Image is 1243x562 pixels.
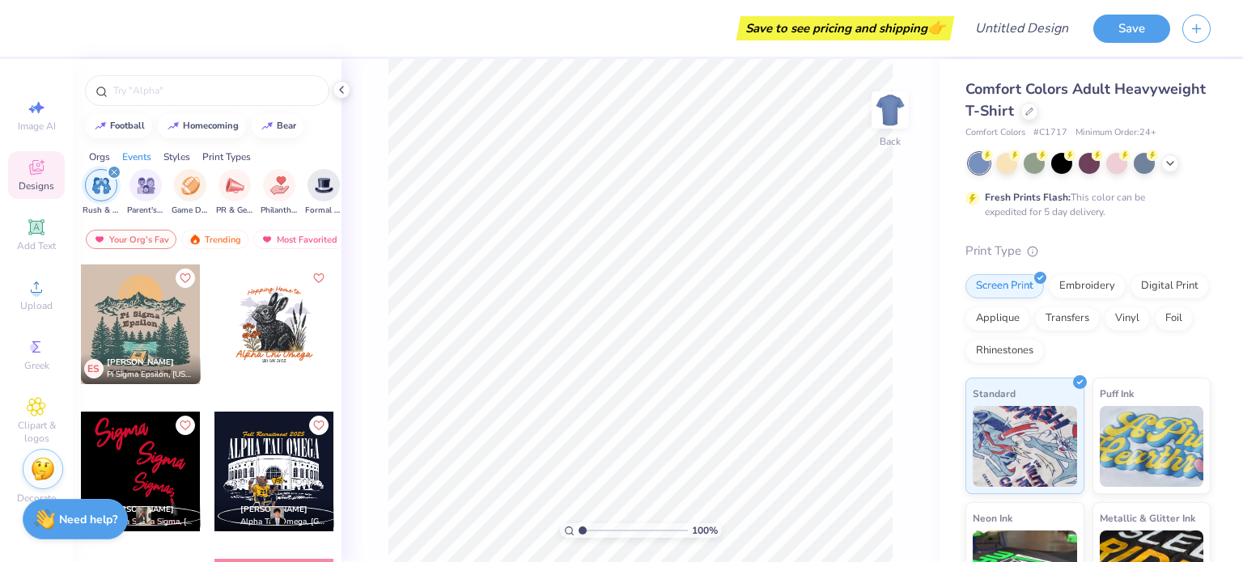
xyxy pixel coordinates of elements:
[93,234,106,245] img: most_fav.gif
[189,234,202,245] img: trending.gif
[107,369,194,381] span: Pi Sigma Epsilon, [US_STATE][GEOGRAPHIC_DATA]
[1049,274,1126,298] div: Embroidery
[309,268,329,288] button: Like
[127,169,164,217] button: filter button
[965,339,1044,363] div: Rhinestones
[183,121,239,130] div: homecoming
[261,121,274,131] img: trend_line.gif
[965,79,1206,120] span: Comfort Colors Adult Heavyweight T-Shirt
[240,504,308,515] span: [PERSON_NAME]
[261,234,274,245] img: most_fav.gif
[17,492,56,505] span: Decorate
[1033,126,1067,140] span: # C1717
[107,357,174,368] span: [PERSON_NAME]
[181,230,248,249] div: Trending
[176,416,195,435] button: Like
[692,523,718,538] span: 100 %
[1035,306,1100,331] div: Transfers
[181,176,200,195] img: Game Day Image
[110,121,145,130] div: football
[216,205,253,217] span: PR & General
[740,16,950,40] div: Save to see pricing and shipping
[240,516,328,528] span: Alpha Tau Omega, [GEOGRAPHIC_DATA]
[172,169,209,217] div: filter for Game Day
[270,176,289,195] img: Philanthropy Image
[305,169,342,217] button: filter button
[965,126,1025,140] span: Comfort Colors
[1131,274,1209,298] div: Digital Print
[261,205,298,217] span: Philanthropy
[305,169,342,217] div: filter for Formal & Semi
[92,176,111,195] img: Rush & Bid Image
[84,359,104,378] div: ES
[94,121,107,131] img: trend_line.gif
[216,169,253,217] div: filter for PR & General
[253,230,345,249] div: Most Favorited
[985,191,1071,204] strong: Fresh Prints Flash:
[277,121,296,130] div: bear
[973,406,1077,487] img: Standard
[985,190,1184,219] div: This color can be expedited for 5 day delivery.
[163,150,190,164] div: Styles
[107,504,174,515] span: [PERSON_NAME]
[20,299,53,312] span: Upload
[83,205,120,217] span: Rush & Bid
[309,416,329,435] button: Like
[59,512,117,527] strong: Need help?
[19,180,54,192] span: Designs
[176,268,195,288] button: Like
[127,205,164,217] span: Parent's Weekend
[172,169,209,217] button: filter button
[137,176,155,195] img: Parent's Weekend Image
[965,242,1211,260] div: Print Type
[83,169,120,217] div: filter for Rush & Bid
[112,82,319,99] input: Try "Alpha"
[122,150,151,164] div: Events
[252,114,303,138] button: bear
[1100,509,1195,526] span: Metallic & Glitter Ink
[8,419,65,445] span: Clipart & logos
[216,169,253,217] button: filter button
[158,114,246,138] button: homecoming
[973,509,1012,526] span: Neon Ink
[89,150,110,164] div: Orgs
[202,150,251,164] div: Print Types
[261,169,298,217] div: filter for Philanthropy
[305,205,342,217] span: Formal & Semi
[880,134,901,149] div: Back
[107,516,194,528] span: Sigma Sigma Sigma, [US_STATE][GEOGRAPHIC_DATA]
[127,169,164,217] div: filter for Parent's Weekend
[83,169,120,217] button: filter button
[973,385,1016,402] span: Standard
[226,176,244,195] img: PR & General Image
[1093,15,1170,43] button: Save
[1100,385,1134,402] span: Puff Ink
[86,230,176,249] div: Your Org's Fav
[315,176,333,195] img: Formal & Semi Image
[874,94,906,126] img: Back
[1155,306,1193,331] div: Foil
[927,18,945,37] span: 👉
[965,274,1044,298] div: Screen Print
[1075,126,1156,140] span: Minimum Order: 24 +
[85,114,152,138] button: football
[962,12,1081,44] input: Untitled Design
[172,205,209,217] span: Game Day
[1100,406,1204,487] img: Puff Ink
[261,169,298,217] button: filter button
[1105,306,1150,331] div: Vinyl
[18,120,56,133] span: Image AI
[24,359,49,372] span: Greek
[17,239,56,252] span: Add Text
[965,306,1030,331] div: Applique
[167,121,180,131] img: trend_line.gif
